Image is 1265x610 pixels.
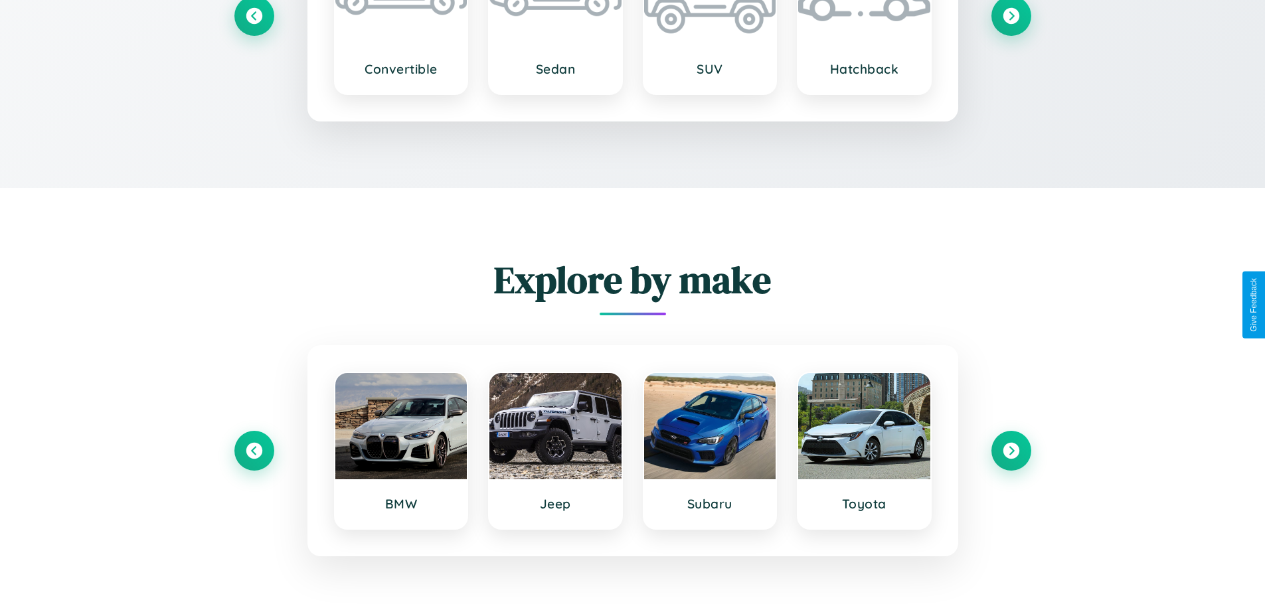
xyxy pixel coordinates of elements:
h2: Explore by make [234,254,1031,305]
div: Give Feedback [1249,278,1258,332]
h3: Subaru [657,496,763,512]
h3: SUV [657,61,763,77]
h3: Hatchback [811,61,917,77]
h3: Sedan [503,61,608,77]
h3: Jeep [503,496,608,512]
h3: Convertible [349,61,454,77]
h3: BMW [349,496,454,512]
h3: Toyota [811,496,917,512]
